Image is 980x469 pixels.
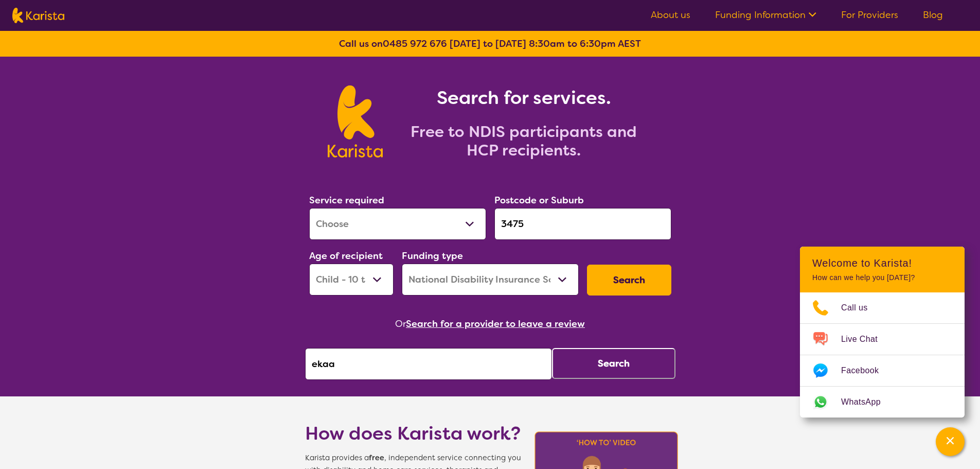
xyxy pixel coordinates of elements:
[800,387,965,418] a: Web link opens in a new tab.
[339,38,641,50] b: Call us on [DATE] to [DATE] 8:30am to 6:30pm AEST
[841,9,898,21] a: For Providers
[494,208,671,240] input: Type
[651,9,690,21] a: About us
[841,363,891,378] span: Facebook
[406,316,585,332] button: Search for a provider to leave a review
[309,250,383,262] label: Age of recipient
[305,421,521,446] h1: How does Karista work?
[395,85,652,110] h1: Search for services.
[841,332,890,347] span: Live Chat
[369,453,384,463] b: free
[800,292,965,418] ul: Choose channel
[812,257,952,269] h2: Welcome to Karista!
[812,273,952,282] p: How can we help you [DATE]?
[309,194,384,206] label: Service required
[402,250,463,262] label: Funding type
[936,427,965,456] button: Channel Menu
[395,316,406,332] span: Or
[587,265,671,296] button: Search
[841,300,880,316] span: Call us
[923,9,943,21] a: Blog
[494,194,584,206] label: Postcode or Suburb
[395,123,652,160] h2: Free to NDIS participants and HCP recipients.
[305,348,552,380] input: Type provider name here
[800,247,965,418] div: Channel Menu
[841,394,893,410] span: WhatsApp
[552,348,675,379] button: Search
[383,38,447,50] a: 0485 972 676
[12,8,64,23] img: Karista logo
[328,85,383,158] img: Karista logo
[715,9,816,21] a: Funding Information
